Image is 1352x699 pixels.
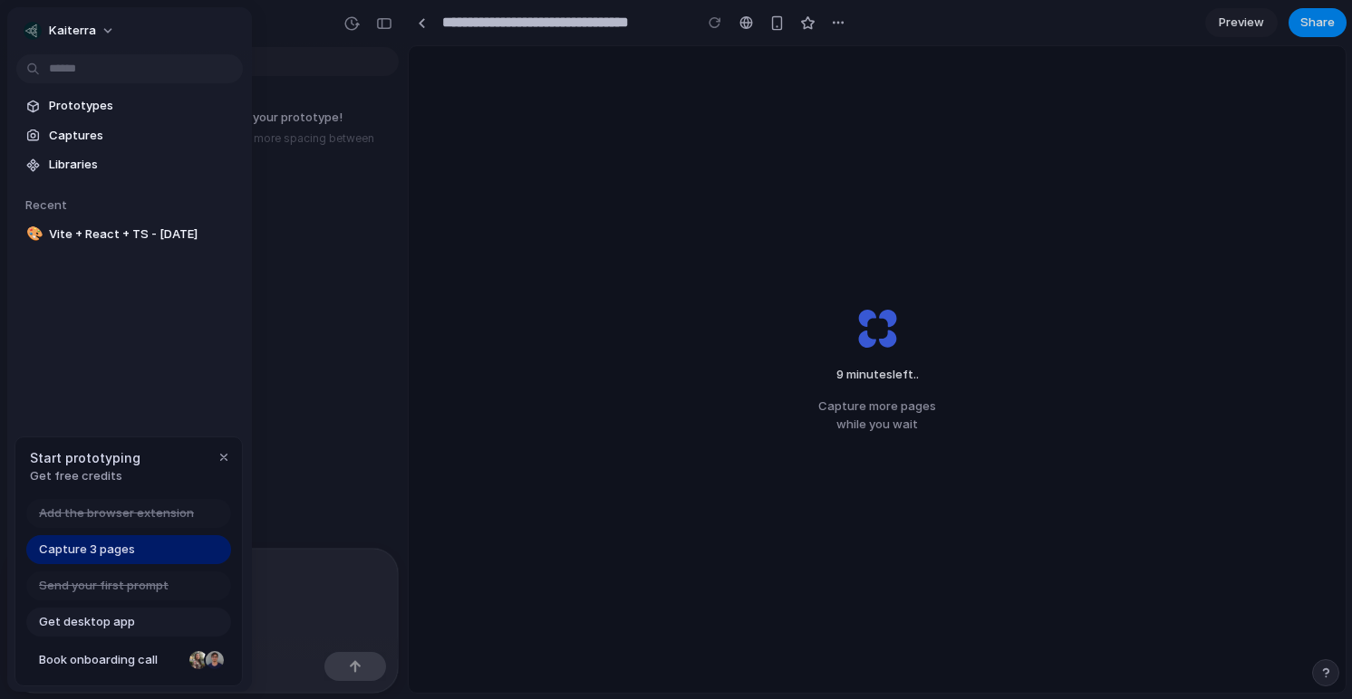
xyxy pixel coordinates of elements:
[204,649,226,671] div: Christian Iacullo
[26,224,39,244] div: 🎨
[188,649,209,671] div: Nicole Kubica
[49,156,236,174] span: Libraries
[39,613,135,631] span: Get desktop app
[30,448,140,467] span: Start prototyping
[16,221,243,248] a: 🎨Vite + React + TS - [DATE]
[49,127,236,145] span: Captures
[49,97,236,115] span: Prototypes
[39,577,169,595] span: Send your first prompt
[25,197,67,212] span: Recent
[30,467,140,485] span: Get free credits
[49,22,96,40] span: kaiterra
[39,504,194,522] span: Add the browser extension
[39,541,135,559] span: Capture 3 pages
[39,651,182,669] span: Book onboarding call
[24,225,42,244] button: 🎨
[16,92,243,120] a: Prototypes
[26,646,231,675] a: Book onboarding call
[16,122,243,149] a: Captures
[16,151,243,178] a: Libraries
[16,16,124,45] button: kaiterra
[26,608,231,637] a: Get desktop app
[49,225,236,244] span: Vite + React + TS - [DATE]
